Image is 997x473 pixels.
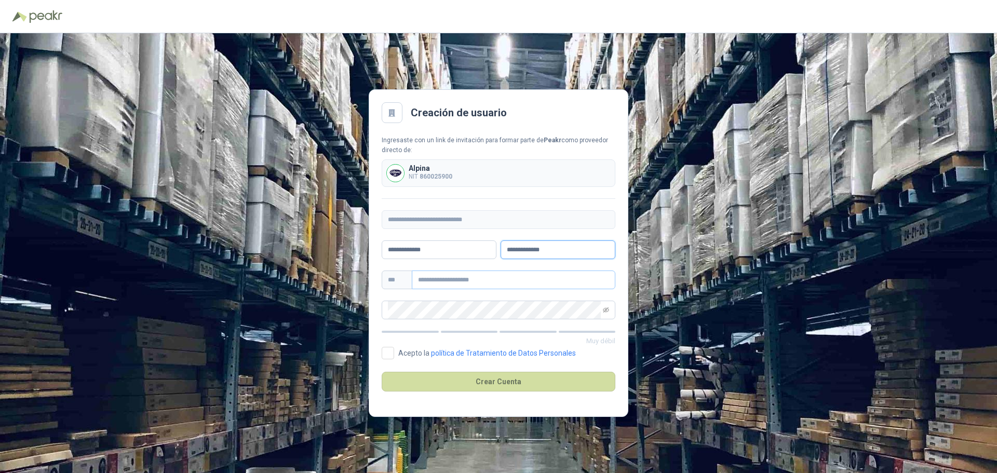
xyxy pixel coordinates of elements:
div: Ingresaste con un link de invitación para formar parte de como proveedor directo de: [382,136,615,155]
img: Peakr [29,10,62,23]
img: Company Logo [387,165,404,182]
span: eye-invisible [603,307,609,313]
p: Muy débil [382,336,615,346]
b: 860025900 [420,173,452,180]
h2: Creación de usuario [411,105,507,121]
p: NIT [409,172,452,182]
b: Peakr [544,137,561,144]
img: Logo [12,11,27,22]
p: Alpina [409,165,452,172]
button: Crear Cuenta [382,372,615,391]
a: política de Tratamiento de Datos Personales [431,349,576,357]
span: Acepto la [394,349,580,357]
